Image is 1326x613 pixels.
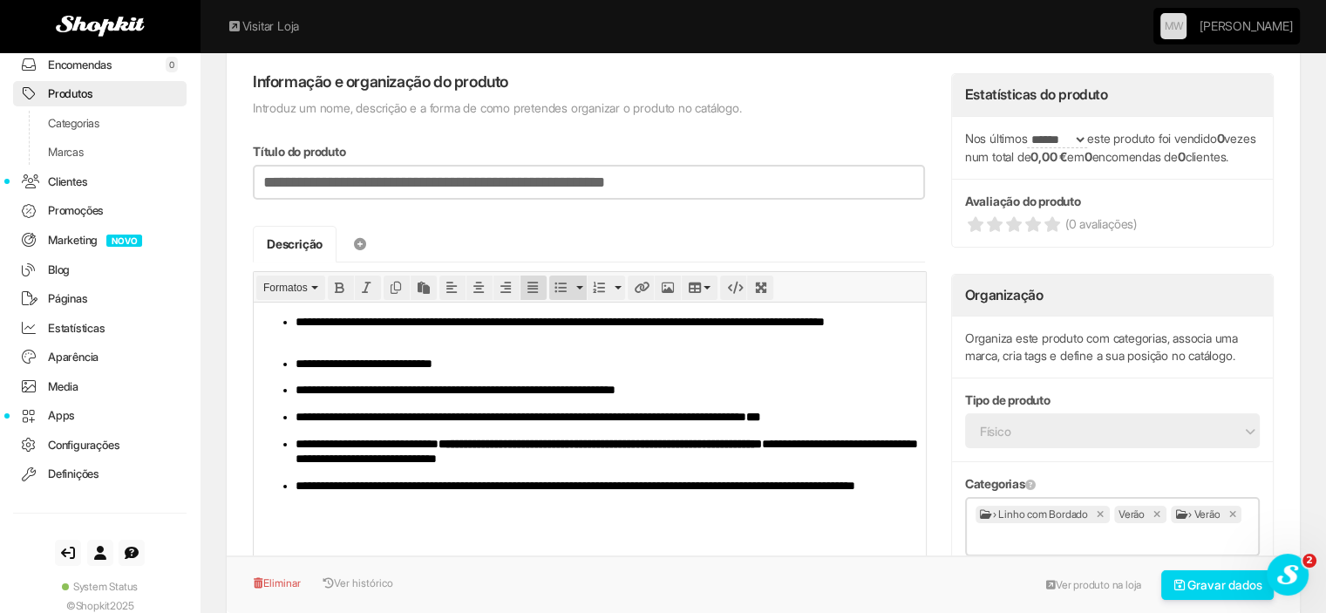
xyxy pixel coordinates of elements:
[1267,554,1309,596] iframe: Intercom live chat
[13,286,187,311] a: Páginas
[13,140,187,165] a: Marcas
[520,276,547,300] div: Justify
[965,193,1081,210] label: Avaliação do produto
[965,288,1044,303] h3: Organização
[965,87,1108,103] h3: Estatísticas do produto
[253,143,346,160] label: Título do produto
[13,433,187,458] a: Configurações
[965,330,1260,364] p: Organiza este produto com categorias, associa uma marca, cria tags e define a sua posição no catá...
[1114,506,1166,523] li: Verão
[682,276,718,300] div: Table
[588,276,625,300] div: Numbered list
[13,228,187,253] a: MarketingNOVO
[411,276,437,300] div: Paste
[1065,215,1137,233] span: (0 avaliações)
[980,415,1222,448] span: Físico
[119,540,145,566] a: Suporte
[384,276,410,300] div: Copy
[76,599,111,612] a: Shopkit
[965,215,1260,234] a: (0 avaliações)
[466,276,493,300] div: Align center
[166,57,178,72] span: 0
[980,506,1088,523] span: › Linho com Bordado
[355,276,381,300] div: Italic
[1175,506,1221,523] span: › Verão
[328,276,354,300] div: Bold
[1025,479,1036,490] a: Clica para mais informação. Clica e arrasta para ordenar.
[965,130,1260,166] p: Nos últimos este produto foi vendido vezes num total de em encomendas de clientes.
[13,198,187,223] a: Promoções
[253,73,925,91] h4: Informação e organização do produto
[13,81,187,106] a: Produtos
[87,540,113,566] a: Conta
[56,16,145,37] img: Shopkit
[720,276,746,300] div: Source code
[13,111,187,136] a: Categorias
[976,506,1110,523] li: Guardanapos de Mesa › Linho com Bordado
[1200,9,1292,44] a: [PERSON_NAME]
[439,276,466,300] div: Align left
[13,579,187,594] a: System Status
[549,276,587,300] div: Bullet list
[1171,506,1242,523] li: Outras Datas Especiais e Eventos › Verão
[1030,149,1067,164] strong: 0,00 €
[965,475,1036,493] label: Categorias
[1119,506,1145,523] span: Verão
[1161,570,1275,600] button: Gravar dados
[13,169,187,194] a: Clientes
[1178,149,1186,164] strong: 0
[493,276,520,300] div: Align right
[13,374,187,399] a: Media
[965,392,1051,409] label: Tipo de produto
[263,282,308,294] span: Formatos
[73,580,138,593] span: System Status
[227,17,299,35] a: Visitar Loja
[352,238,368,250] i: Adicionar separador
[13,316,187,341] a: Estatísticas
[1302,554,1316,568] span: 2
[13,461,187,487] a: Definições
[55,540,81,566] a: Sair
[253,570,310,596] button: Eliminar
[1085,149,1092,164] strong: 0
[314,570,394,596] button: Ver histórico
[13,52,187,78] a: Encomendas0
[253,99,925,117] p: Introduz um nome, descrição e a forma de como pretendes organizar o produto no catálogo.
[1216,131,1224,146] strong: 0
[628,276,654,300] div: Insert/edit link
[253,226,337,262] a: Descrição
[66,599,134,612] span: © 2025
[1037,572,1151,598] a: Ver produto na loja
[13,257,187,283] a: Blog
[106,235,142,247] span: NOVO
[1160,13,1187,39] a: MW
[747,276,773,300] div: Fullscreen
[13,403,187,428] a: Apps
[655,276,681,300] div: Insert/edit image
[13,344,187,370] a: Aparência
